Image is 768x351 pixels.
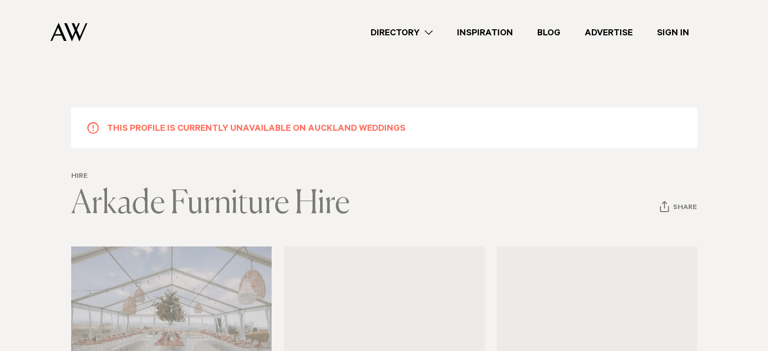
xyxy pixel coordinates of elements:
a: Sign In [645,26,701,39]
a: Blog [525,26,573,39]
a: Inspiration [445,26,525,39]
h5: This profile is currently unavailable on Auckland Weddings [107,121,405,134]
img: Auckland Weddings Logo [50,23,87,41]
a: Advertise [573,26,645,39]
a: Directory [359,26,445,39]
